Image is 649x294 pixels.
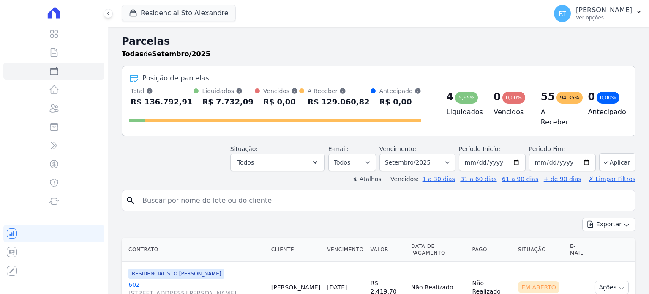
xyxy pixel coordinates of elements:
[263,87,298,95] div: Vencidos
[324,238,367,262] th: Vencimento
[582,218,635,231] button: Exportar
[460,176,496,182] a: 31 a 60 dias
[122,238,268,262] th: Contrato
[494,90,501,104] div: 0
[202,95,253,109] div: R$ 7.732,09
[308,87,370,95] div: A Receber
[502,176,538,182] a: 61 a 90 dias
[529,145,596,154] label: Período Fim:
[122,5,236,21] button: Residencial Sto Alexandre
[559,11,566,16] span: RT
[379,95,421,109] div: R$ 0,00
[352,176,381,182] label: ↯ Atalhos
[230,146,258,152] label: Situação:
[122,50,144,58] strong: Todas
[576,14,632,21] p: Ver opções
[588,90,595,104] div: 0
[576,6,632,14] p: [PERSON_NAME]
[137,192,632,209] input: Buscar por nome do lote ou do cliente
[408,238,469,262] th: Data de Pagamento
[447,107,480,117] h4: Liquidados
[518,281,559,293] div: Em Aberto
[367,238,408,262] th: Valor
[230,154,325,171] button: Todos
[152,50,210,58] strong: Setembro/2025
[142,73,209,83] div: Posição de parcelas
[308,95,370,109] div: R$ 129.060,82
[469,238,515,262] th: Pago
[202,87,253,95] div: Liquidados
[541,90,555,104] div: 55
[387,176,419,182] label: Vencidos:
[237,157,254,168] span: Todos
[122,49,210,59] p: de
[567,238,592,262] th: E-mail
[125,195,136,206] i: search
[502,92,525,104] div: 0,00%
[599,153,635,171] button: Aplicar
[585,176,635,182] a: ✗ Limpar Filtros
[327,284,347,291] a: [DATE]
[515,238,567,262] th: Situação
[379,87,421,95] div: Antecipado
[447,90,454,104] div: 4
[122,34,635,49] h2: Parcelas
[328,146,349,152] label: E-mail:
[544,176,581,182] a: + de 90 dias
[263,95,298,109] div: R$ 0,00
[423,176,455,182] a: 1 a 30 dias
[595,281,629,294] button: Ações
[541,107,575,127] h4: A Receber
[131,95,193,109] div: R$ 136.792,91
[547,2,649,25] button: RT [PERSON_NAME] Ver opções
[597,92,619,104] div: 0,00%
[459,146,500,152] label: Período Inicío:
[379,146,416,152] label: Vencimento:
[588,107,622,117] h4: Antecipado
[128,269,224,279] span: RESIDENCIAL STO [PERSON_NAME]
[556,92,583,104] div: 94,35%
[455,92,478,104] div: 5,65%
[131,87,193,95] div: Total
[494,107,527,117] h4: Vencidos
